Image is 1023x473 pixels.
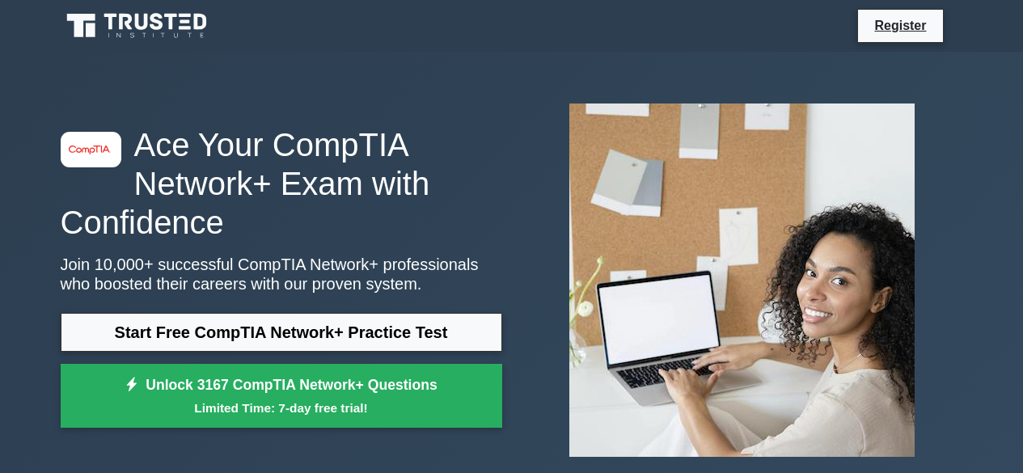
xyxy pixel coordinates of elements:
a: Unlock 3167 CompTIA Network+ QuestionsLimited Time: 7-day free trial! [61,364,502,429]
small: Limited Time: 7-day free trial! [81,399,482,417]
p: Join 10,000+ successful CompTIA Network+ professionals who boosted their careers with our proven ... [61,255,502,294]
a: Start Free CompTIA Network+ Practice Test [61,313,502,352]
a: Register [864,15,936,36]
h1: Ace Your CompTIA Network+ Exam with Confidence [61,125,502,242]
